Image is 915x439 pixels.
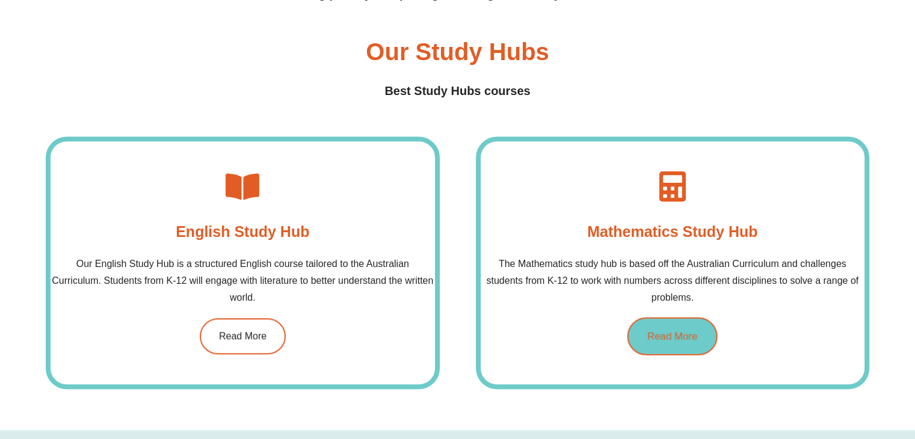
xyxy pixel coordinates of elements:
[715,304,915,439] iframe: Chat Widget
[46,82,869,100] h4: Best Study Hubs courses
[51,256,434,306] p: Our English Study Hub is a structured English course tailored to the Australian Curriculum. Stude...
[200,318,286,354] a: Read More
[219,331,266,341] span: Read More
[647,331,697,341] span: Read More
[481,256,864,306] p: The Mathematics study hub is based off the Australian Curriculum and challenges students from K-1...
[587,219,757,244] h4: Mathematics Study Hub
[366,40,549,64] h3: Our Study Hubs
[627,317,718,355] a: Read More
[176,219,309,244] h4: English Study Hub​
